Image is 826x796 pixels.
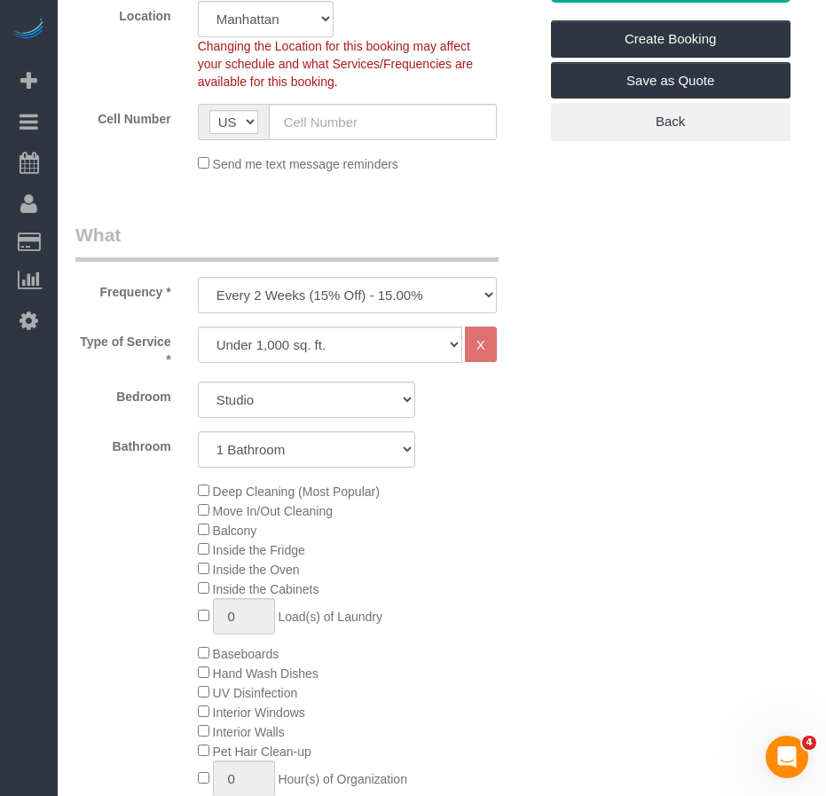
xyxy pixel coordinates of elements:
[213,725,285,739] span: Interior Walls
[551,103,791,140] a: Back
[62,382,185,406] label: Bedroom
[802,736,816,750] span: 4
[11,18,46,43] img: Automaid Logo
[62,327,185,368] label: Type of Service *
[278,772,407,786] span: Hour(s) of Organization
[213,563,300,577] span: Inside the Oven
[62,104,185,128] label: Cell Number
[551,20,791,58] a: Create Booking
[766,736,808,778] iframe: Intercom live chat
[213,647,279,661] span: Baseboards
[213,582,319,596] span: Inside the Cabinets
[75,222,499,262] legend: What
[213,524,257,538] span: Balcony
[213,686,298,700] span: UV Disinfection
[213,157,398,171] span: Send me text message reminders
[198,39,474,89] span: Changing the Location for this booking may affect your schedule and what Services/Frequencies are...
[213,705,305,720] span: Interior Windows
[213,745,311,759] span: Pet Hair Clean-up
[62,277,185,301] label: Frequency *
[62,1,185,25] label: Location
[551,62,791,99] a: Save as Quote
[213,543,305,557] span: Inside the Fridge
[62,431,185,455] label: Bathroom
[213,504,333,518] span: Move In/Out Cleaning
[213,485,380,499] span: Deep Cleaning (Most Popular)
[269,104,497,140] input: Cell Number
[213,666,319,681] span: Hand Wash Dishes
[278,610,382,624] span: Load(s) of Laundry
